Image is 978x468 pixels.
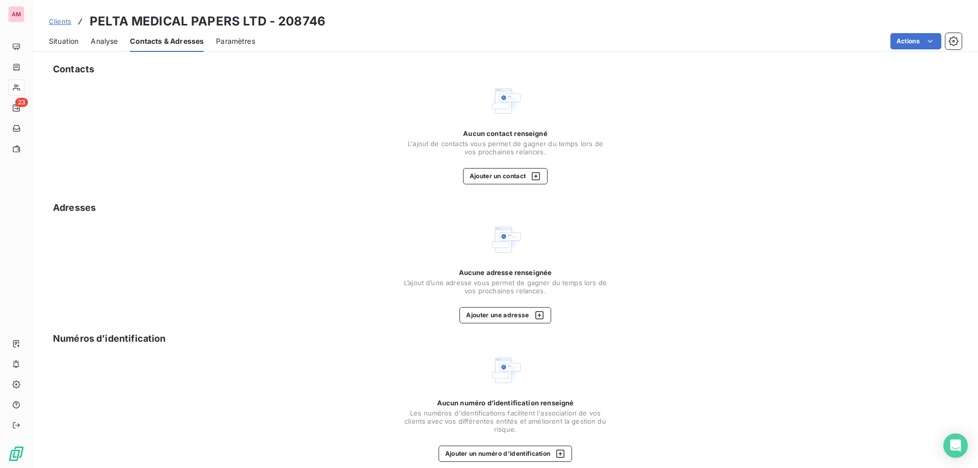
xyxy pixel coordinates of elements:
[489,223,522,256] img: Empty state
[463,129,547,137] span: Aucun contact renseigné
[91,36,118,46] span: Analyse
[943,433,968,458] div: Open Intercom Messenger
[8,446,24,462] img: Logo LeanPay
[463,168,548,184] button: Ajouter un contact
[403,279,607,295] span: L’ajout d’une adresse vous permet de gagner du temps lors de vos prochaines relances.
[90,12,325,31] h3: PELTA MEDICAL PAPERS LTD - 208746
[489,85,522,117] img: Empty state
[216,36,255,46] span: Paramètres
[53,62,94,76] h5: Contacts
[49,17,71,25] span: Clients
[15,98,28,107] span: 23
[437,399,574,407] span: Aucun numéro d’identification renseigné
[403,409,607,433] span: Les numéros d'identifications facilitent l'association de vos clients avec vos différentes entité...
[53,332,166,346] h5: Numéros d’identification
[130,36,204,46] span: Contacts & Adresses
[49,16,71,26] a: Clients
[489,354,522,387] img: Empty state
[439,446,573,462] button: Ajouter un numéro d’identification
[403,140,607,156] span: L'ajout de contacts vous permet de gagner du temps lors de vos prochaines relances.
[459,268,552,277] span: Aucune adresse renseignée
[53,201,96,215] h5: Adresses
[890,33,941,49] button: Actions
[459,307,551,323] button: Ajouter une adresse
[8,6,24,22] div: AM
[49,36,78,46] span: Situation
